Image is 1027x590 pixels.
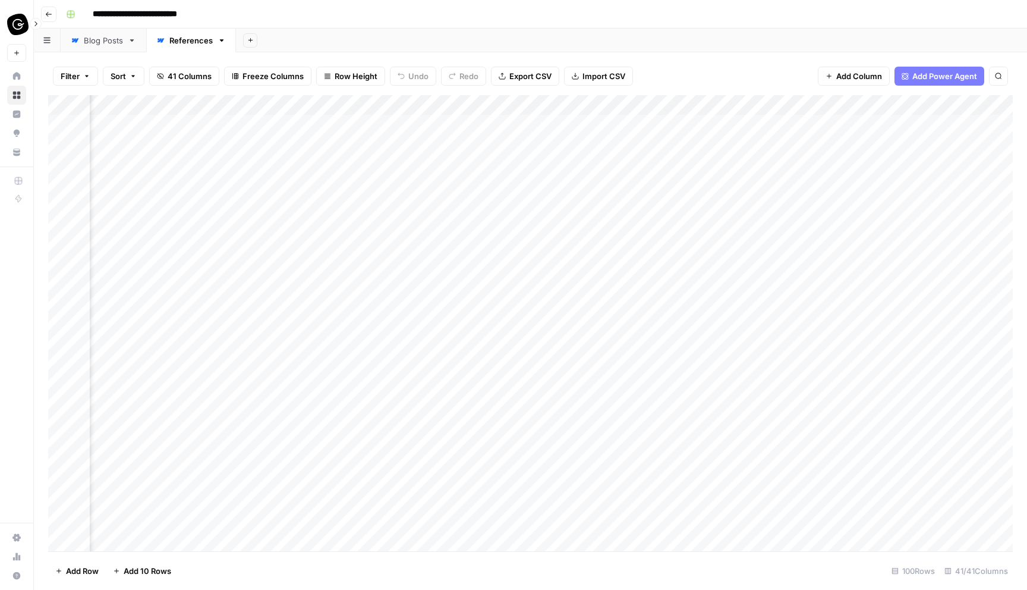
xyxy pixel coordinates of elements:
[48,561,106,580] button: Add Row
[940,561,1013,580] div: 41/41 Columns
[7,124,26,143] a: Opportunities
[106,561,178,580] button: Add 10 Rows
[53,67,98,86] button: Filter
[169,34,213,46] div: References
[818,67,890,86] button: Add Column
[84,34,123,46] div: Blog Posts
[242,70,304,82] span: Freeze Columns
[7,566,26,585] button: Help + Support
[894,67,984,86] button: Add Power Agent
[582,70,625,82] span: Import CSV
[149,67,219,86] button: 41 Columns
[335,70,377,82] span: Row Height
[7,67,26,86] a: Home
[564,67,633,86] button: Import CSV
[7,528,26,547] a: Settings
[491,67,559,86] button: Export CSV
[459,70,478,82] span: Redo
[66,565,99,577] span: Add Row
[441,67,486,86] button: Redo
[7,143,26,162] a: Your Data
[61,70,80,82] span: Filter
[7,105,26,124] a: Insights
[111,70,126,82] span: Sort
[61,29,146,52] a: Blog Posts
[7,14,29,35] img: Guru Logo
[912,70,977,82] span: Add Power Agent
[836,70,882,82] span: Add Column
[408,70,429,82] span: Undo
[168,70,212,82] span: 41 Columns
[7,10,26,39] button: Workspace: Guru
[103,67,144,86] button: Sort
[146,29,236,52] a: References
[316,67,385,86] button: Row Height
[509,70,552,82] span: Export CSV
[7,86,26,105] a: Browse
[887,561,940,580] div: 100 Rows
[224,67,311,86] button: Freeze Columns
[124,565,171,577] span: Add 10 Rows
[7,547,26,566] a: Usage
[390,67,436,86] button: Undo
